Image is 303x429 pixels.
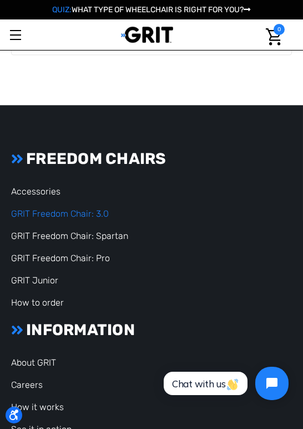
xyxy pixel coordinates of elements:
[11,321,292,340] h3: INFORMATION
[11,231,128,241] a: GRIT Freedom Chair: Spartan
[11,297,64,308] a: How to order
[11,253,110,263] a: GRIT Freedom Chair: Pro
[53,5,72,14] span: QUIZ:
[11,186,60,197] a: Accessories
[11,402,64,412] a: How it works
[266,28,282,46] img: Cart
[11,357,56,368] a: About GRIT
[274,24,285,35] span: 0
[121,26,174,43] img: GRIT All-Terrain Wheelchair and Mobility Equipment
[11,275,58,286] a: GRIT Junior
[259,19,285,54] a: Cart with 0 items
[11,149,292,168] h3: FREEDOM CHAIRS
[151,357,298,410] iframe: Tidio Chat
[11,208,109,219] a: GRIT Freedom Chair: 3.0
[11,380,43,390] a: Careers
[10,34,21,36] span: Toggle menu
[53,5,251,14] a: QUIZ:WHAT TYPE OF WHEELCHAIR IS RIGHT FOR YOU?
